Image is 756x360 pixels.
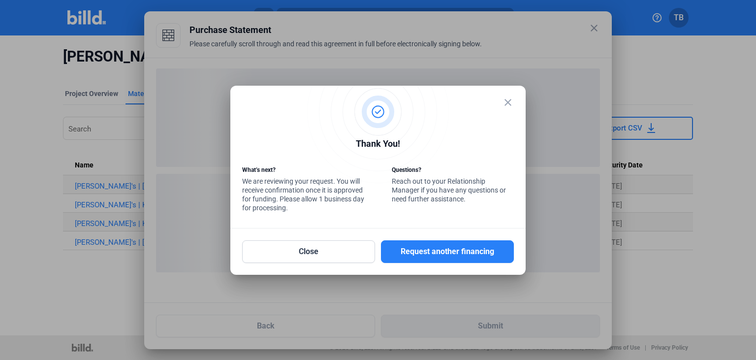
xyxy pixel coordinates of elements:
[242,165,364,177] div: What’s next?
[242,165,364,215] div: We are reviewing your request. You will receive confirmation once it is approved for funding. Ple...
[392,165,514,177] div: Questions?
[392,165,514,206] div: Reach out to your Relationship Manager if you have any questions or need further assistance.
[502,97,514,108] mat-icon: close
[242,137,514,153] div: Thank You!
[381,240,514,263] button: Request another financing
[242,240,375,263] button: Close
